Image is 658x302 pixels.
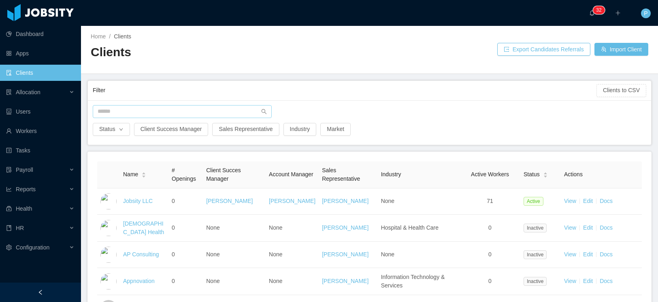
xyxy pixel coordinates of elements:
[6,225,12,231] i: icon: book
[172,167,196,182] span: # Openings
[381,274,445,289] span: Information Technology & Services
[93,83,596,98] div: Filter
[6,245,12,250] i: icon: setting
[100,247,117,263] img: 6a95fc60-fa44-11e7-a61b-55864beb7c96_5a5d513336692-400w.png
[524,224,547,232] span: Inactive
[6,89,12,95] i: icon: solution
[168,268,203,295] td: 0
[564,251,576,258] a: View
[460,242,520,268] td: 0
[6,65,75,81] a: icon: auditClients
[6,186,12,192] i: icon: line-chart
[206,278,219,284] span: None
[142,174,146,177] i: icon: caret-down
[322,167,360,182] span: Sales Representative
[206,224,219,231] span: None
[381,198,394,204] span: None
[16,167,33,173] span: Payroll
[615,10,621,16] i: icon: plus
[322,251,368,258] a: [PERSON_NAME]
[583,251,593,258] a: Edit
[594,43,648,56] button: icon: usergroup-addImport Client
[123,251,159,258] a: AP Consulting
[261,109,267,114] i: icon: search
[460,268,520,295] td: 0
[100,220,117,236] img: 6a8e90c0-fa44-11e7-aaa7-9da49113f530_5a5d50e77f870-400w.png
[114,33,131,40] span: Clients
[381,224,439,231] span: Hospital & Health Care
[100,193,117,209] img: dc41d540-fa30-11e7-b498-73b80f01daf1_657caab8ac997-400w.png
[212,123,279,136] button: Sales Representative
[599,6,602,14] p: 2
[564,171,583,177] span: Actions
[524,250,547,259] span: Inactive
[322,198,368,204] a: [PERSON_NAME]
[283,123,317,136] button: Industry
[168,188,203,215] td: 0
[6,103,75,120] a: icon: robotUsers
[168,215,203,242] td: 0
[206,251,219,258] span: None
[142,171,146,174] i: icon: caret-up
[100,273,117,289] img: 6a96eda0-fa44-11e7-9f69-c143066b1c39_5a5d5161a4f93-400w.png
[471,171,509,177] span: Active Workers
[206,198,253,204] a: [PERSON_NAME]
[381,171,401,177] span: Industry
[16,205,32,212] span: Health
[600,224,613,231] a: Docs
[524,277,547,286] span: Inactive
[123,198,153,204] a: Jobsity LLC
[460,215,520,242] td: 0
[93,123,130,136] button: Statusicon: down
[269,171,313,177] span: Account Manager
[6,45,75,61] a: icon: appstoreApps
[16,89,40,95] span: Allocation
[123,278,155,284] a: Appnovation
[322,224,368,231] a: [PERSON_NAME]
[583,198,593,204] a: Edit
[206,167,241,182] span: Client Succes Manager
[91,44,370,61] h2: Clients
[589,10,595,16] i: icon: bell
[141,171,146,177] div: Sort
[91,33,106,40] a: Home
[16,244,49,251] span: Configuration
[564,224,576,231] a: View
[596,84,646,97] button: Clients to CSV
[593,6,605,14] sup: 32
[6,167,12,173] i: icon: file-protect
[543,171,548,177] div: Sort
[583,224,593,231] a: Edit
[123,220,164,235] a: [DEMOGRAPHIC_DATA] Health
[460,188,520,215] td: 71
[16,186,36,192] span: Reports
[322,278,368,284] a: [PERSON_NAME]
[497,43,590,56] button: icon: exportExport Candidates Referrals
[6,206,12,211] i: icon: medicine-box
[644,8,647,18] span: P
[269,251,282,258] span: None
[600,278,613,284] a: Docs
[381,251,394,258] span: None
[123,170,138,179] span: Name
[269,278,282,284] span: None
[600,251,613,258] a: Docs
[6,26,75,42] a: icon: pie-chartDashboard
[269,198,315,204] a: [PERSON_NAME]
[6,123,75,139] a: icon: userWorkers
[6,142,75,158] a: icon: profileTasks
[600,198,613,204] a: Docs
[524,170,540,179] span: Status
[596,6,599,14] p: 3
[564,198,576,204] a: View
[320,123,351,136] button: Market
[564,278,576,284] a: View
[543,171,547,174] i: icon: caret-up
[134,123,209,136] button: Client Success Manager
[269,224,282,231] span: None
[524,197,543,206] span: Active
[583,278,593,284] a: Edit
[168,242,203,268] td: 0
[16,225,24,231] span: HR
[109,33,111,40] span: /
